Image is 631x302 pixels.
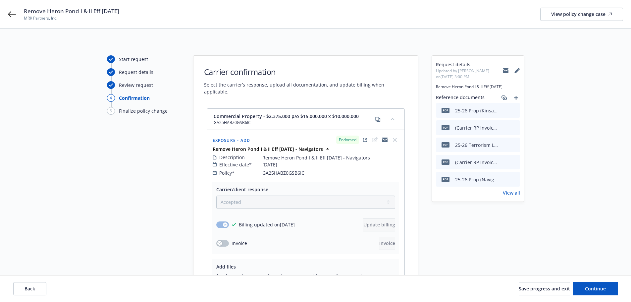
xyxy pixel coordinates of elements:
a: View policy change case [540,8,623,21]
button: download file [501,159,506,166]
span: pdf [442,108,449,113]
div: (Carrier RP Invoice) 25-26 Terrorism Liab Endt 10 - Remove HP I & II Eff [DATE].pdf [455,124,498,131]
span: Updated by [PERSON_NAME] on [DATE] 3:00 PM [436,68,503,80]
button: preview file [511,107,517,114]
button: download file [501,142,506,149]
a: View all [503,189,520,196]
div: Review request [119,82,153,89]
span: Back [25,285,35,292]
div: Request details [119,69,153,76]
button: download file [501,107,506,114]
span: pdf [442,142,449,147]
button: download file [501,176,506,183]
button: Save progress and exit [519,282,570,295]
span: Attach the endorsement and any other supplemental documents from the carrier. [216,273,395,278]
span: Remove Heron Pond I & II Eff [DATE] [24,7,119,15]
div: 4 [107,94,115,102]
button: preview file [511,142,517,149]
div: Commercial Property - $2,375,000 p/o $15,000,000 x $10,000,000GA25HABZ0GSB6ICcopycollapse content [207,109,404,130]
span: MRK Partners, Inc. [24,15,119,21]
div: 25-26 Prop (Navigators) Endt 1 - Remove HP I & II eff [DATE].pdf [455,176,498,183]
span: Select the carrier’s response, upload all documentation, and update billing when applicable. [204,81,407,95]
button: Back [13,282,46,295]
div: 5 [107,107,115,115]
div: 25-26 Prop (Kinsale) Endt 1 - Remove HP I & II eff [DATE].pdf [455,107,498,114]
div: (Carrier RP Invoice) 25-26 Prop (Navigators) Endt 1 - Remove HP I & II eff [DATE].pdf [455,159,498,166]
span: Request details [436,61,503,68]
span: Reference documents [436,94,485,102]
span: edit [371,136,379,144]
a: external [361,136,369,144]
span: Add files [216,264,236,270]
span: Continue [585,285,606,292]
span: Carrier/client response [216,186,268,193]
span: Description [219,154,245,161]
span: Commercial Property - $2,375,000 p/o $15,000,000 x $10,000,000 [214,113,359,120]
span: GA25HABZ0GSB6IC [262,169,304,176]
a: copy [374,115,382,123]
span: Policy* [219,169,235,176]
div: Finalize policy change [119,107,168,114]
span: GA25HABZ0GSB6IC [214,120,359,126]
span: Invoice [379,240,395,246]
span: pdf [442,159,449,164]
div: Billing updated on [DATE] [232,221,295,228]
strong: Remove Heron Pond I & II Eff [DATE] - Navigators [213,146,323,152]
div: View policy change case [551,8,612,21]
span: Save progress and exit [519,285,570,292]
button: Invoice [379,237,395,250]
div: Start request [119,56,148,63]
div: Confirmation [119,94,150,101]
span: close [391,136,399,144]
button: download file [501,124,506,131]
span: Remove Heron Pond I & II Eff [DATE] - Navigators [262,154,370,161]
span: [DATE] [262,161,277,168]
a: add [512,94,520,102]
button: collapse content [387,114,398,124]
span: Remove Heron Pond I & II Eff [DATE] [436,84,520,90]
button: Update billing [363,218,395,231]
div: 25-26 Terrorism Liab Endt 10 - Remove HP I & II Eff [DATE].pdf [455,142,498,149]
button: preview file [511,176,517,183]
span: Exposure - Add [213,138,250,143]
span: pdf [442,177,449,182]
span: pdf [442,125,449,130]
span: Endorsed [339,137,356,143]
span: Effective date* [219,161,252,168]
span: Invoice [232,240,247,247]
a: copyLogging [381,136,389,144]
button: Continue [573,282,618,295]
span: Update billing [363,221,395,228]
a: associate [500,94,508,102]
button: preview file [511,124,517,131]
h1: Carrier confirmation [204,66,407,77]
button: preview file [511,159,517,166]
